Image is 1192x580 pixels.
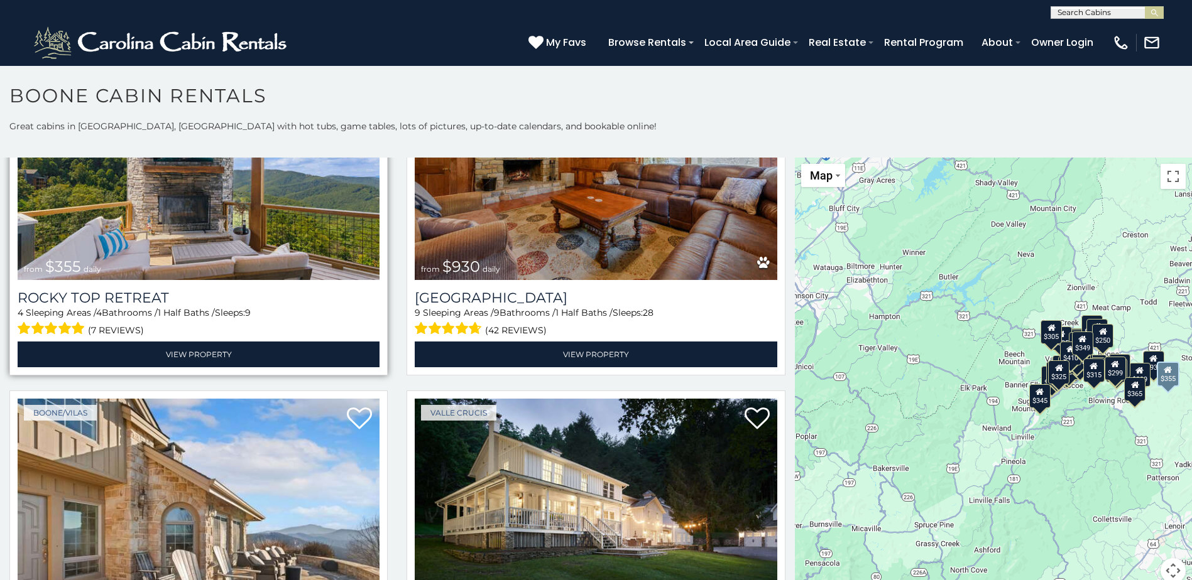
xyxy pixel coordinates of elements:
[1083,358,1104,382] div: $315
[31,24,292,62] img: White-1-2.png
[415,289,777,306] a: [GEOGRAPHIC_DATA]
[1143,351,1164,375] div: $930
[245,307,251,318] span: 9
[1069,330,1090,353] div: $425
[1129,363,1150,387] div: $299
[1109,354,1130,378] div: $380
[1041,320,1062,344] div: $305
[1046,362,1068,385] div: $400
[347,406,372,432] a: Add to favorites
[1085,355,1107,379] div: $675
[45,257,81,276] span: $355
[415,38,777,280] img: Appalachian Mountain Lodge
[415,306,777,338] div: Sleeping Areas / Bathrooms / Sleeps:
[1112,34,1130,51] img: phone-regular-white.png
[1072,331,1093,355] div: $349
[421,405,496,421] a: Valle Crucis
[96,307,102,318] span: 4
[1157,362,1179,387] div: $355
[1086,319,1108,343] div: $255
[1081,315,1103,339] div: $320
[421,264,440,274] span: from
[1161,164,1186,189] button: Toggle fullscreen view
[84,264,101,274] span: daily
[546,35,586,50] span: My Favs
[602,31,692,53] a: Browse Rentals
[1143,34,1161,51] img: mail-regular-white.png
[878,31,970,53] a: Rental Program
[18,38,380,280] a: Rocky Top Retreat from $355 daily
[698,31,797,53] a: Local Area Guide
[88,322,144,338] span: (7 reviews)
[18,38,380,280] img: Rocky Top Retreat
[555,307,613,318] span: 1 Half Baths /
[1041,366,1063,390] div: $330
[810,169,833,182] span: Map
[485,322,547,338] span: (42 reviews)
[415,289,777,306] h3: Appalachian Mountain Lodge
[1083,357,1105,381] div: $480
[18,306,380,338] div: Sleeping Areas / Bathrooms / Sleeps:
[801,164,845,187] button: Change map style
[1124,377,1146,401] div: $365
[1029,384,1050,408] div: $345
[1060,341,1081,365] div: $410
[643,307,653,318] span: 28
[745,406,770,432] a: Add to favorites
[528,35,589,51] a: My Favs
[442,257,480,276] span: $930
[1069,328,1090,352] div: $565
[483,264,500,274] span: daily
[1048,360,1069,384] div: $325
[18,341,380,367] a: View Property
[975,31,1019,53] a: About
[415,341,777,367] a: View Property
[24,405,97,421] a: Boone/Vilas
[1105,357,1126,380] div: $299
[18,289,380,306] a: Rocky Top Retreat
[415,307,420,318] span: 9
[802,31,872,53] a: Real Estate
[158,307,215,318] span: 1 Half Baths /
[494,307,500,318] span: 9
[415,38,777,280] a: Appalachian Mountain Lodge from $930 daily
[1092,324,1113,348] div: $250
[1025,31,1100,53] a: Owner Login
[18,307,23,318] span: 4
[24,264,43,274] span: from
